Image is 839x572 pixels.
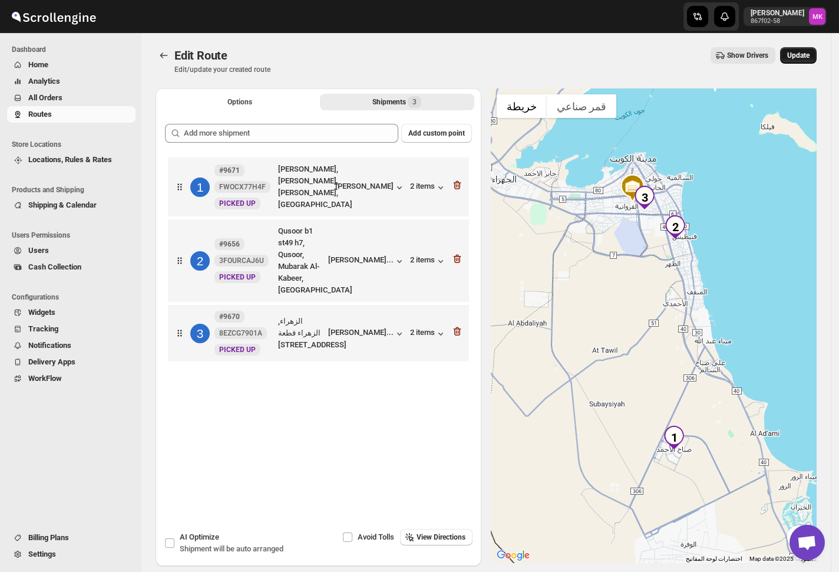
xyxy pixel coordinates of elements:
button: WorkFlow [7,370,136,387]
span: Add custom point [408,129,465,138]
button: View Directions [400,529,473,545]
span: Analytics [28,77,60,86]
span: Notifications [28,341,71,350]
div: Selected Shipments [156,114,481,491]
div: 2#96563FOURCAJ6UNewPICKED UPQusoor b1 st49 h7, Qusoor, Mubarak Al-Kabeer, [GEOGRAPHIC_DATA][PERSO... [168,219,469,302]
div: 2 [663,215,687,239]
span: PICKED UP [219,346,256,354]
button: Billing Plans [7,530,136,546]
div: 1#9671FWOCX77H4FNewPICKED UP[PERSON_NAME], [PERSON_NAME], [PERSON_NAME], [GEOGRAPHIC_DATA][PERSON... [168,157,469,216]
a: ‏فتح هذه المنطقة في "خرائط Google" (يؤدي ذلك إلى فتح نافذة جديدة) [494,548,533,563]
button: عرض صور القمر الصناعي [547,94,616,118]
img: Google [494,548,533,563]
button: اختصارات لوحة المفاتيح [686,555,742,563]
span: 3 [412,97,417,107]
span: Shipment will be auto arranged [180,544,283,553]
button: [PERSON_NAME]... [328,255,405,267]
span: Shipping & Calendar [28,200,97,209]
div: Shipments [372,96,421,108]
span: Delivery Apps [28,357,75,366]
span: Tracking [28,324,58,333]
div: 3 [633,186,656,209]
span: Routes [28,110,52,119]
span: Edit Route [174,48,227,63]
button: Users [7,242,136,259]
div: 1 [190,177,210,197]
text: MK [812,13,823,21]
span: View Directions [417,532,465,542]
button: عرض خريطة الشارع [497,94,547,118]
span: Cash Collection [28,262,81,271]
span: Products and Shipping [12,185,136,195]
button: Settings [7,546,136,563]
button: 2 items [410,182,447,193]
button: Delivery Apps [7,354,136,370]
button: Selected Shipments [320,94,475,110]
button: Shipping & Calendar [7,197,136,213]
span: Billing Plans [28,533,69,542]
div: 3#96708EZCG7901ANewPICKED UPالزهراء, الزهراء قطعة [STREET_ADDRESS][PERSON_NAME]...2 items [168,305,469,361]
span: PICKED UP [219,273,256,281]
span: Locations, Rules & Rates [28,155,112,164]
span: All Orders [28,93,62,102]
b: #9670 [219,313,240,321]
div: 2 items [410,255,447,267]
div: 1 [662,426,686,449]
div: [PERSON_NAME]... [328,255,394,264]
span: 8EZCG7901A [219,328,262,338]
span: PICKED UP [219,199,256,208]
button: [PERSON_NAME]... [328,328,405,340]
p: Edit/update your created route [174,65,270,74]
img: ScrollEngine [9,2,98,31]
input: Add more shipment [184,124,398,143]
span: Widgets [28,308,55,317]
span: Users [28,246,49,255]
button: Tracking [7,321,136,337]
span: WorkFlow [28,374,62,383]
div: Qusoor b1 st49 h7, Qusoor, Mubarak Al-Kabeer, [GEOGRAPHIC_DATA] [278,225,323,296]
span: Options [227,97,252,107]
div: 2 [190,251,210,271]
div: [PERSON_NAME]... [328,328,394,337]
span: Mostafa Khalifa [809,8,825,25]
b: #9671 [219,166,240,175]
button: [PERSON_NAME] [335,182,405,193]
span: Map data ©2025 [749,555,794,562]
button: Home [7,57,136,73]
button: Widgets [7,304,136,321]
div: 3 [190,324,210,343]
span: AI Optimize [180,532,219,541]
button: Routes [7,106,136,123]
button: عناصر التحكّم بطريقة عرض الخريطة [787,525,811,549]
button: 2 items [410,328,447,340]
p: 867f02-58 [751,18,804,25]
span: Show Drivers [727,51,768,60]
span: Configurations [12,292,136,302]
span: Dashboard [12,45,136,54]
button: User menu [744,7,827,26]
a: دردشة مفتوحة [790,525,825,560]
button: Locations, Rules & Rates [7,152,136,168]
button: All Route Options [163,94,318,110]
button: Show Drivers [711,47,775,64]
button: Notifications [7,337,136,354]
button: All Orders [7,90,136,106]
div: الزهراء, الزهراء قطعة [STREET_ADDRESS] [278,315,323,351]
button: Cash Collection [7,259,136,275]
p: [PERSON_NAME] [751,8,804,18]
div: [PERSON_NAME], [PERSON_NAME], [PERSON_NAME], [GEOGRAPHIC_DATA] [278,163,331,211]
span: Store Locations [12,140,136,149]
span: Users Permissions [12,231,136,240]
button: Add custom point [401,124,472,143]
span: Settings [28,550,56,558]
span: 3FOURCAJ6U [219,256,264,265]
span: Home [28,60,48,69]
b: #9656 [219,240,240,248]
span: Update [787,51,810,60]
button: Analytics [7,73,136,90]
button: Update [780,47,817,64]
span: FWOCX77H4F [219,182,266,192]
